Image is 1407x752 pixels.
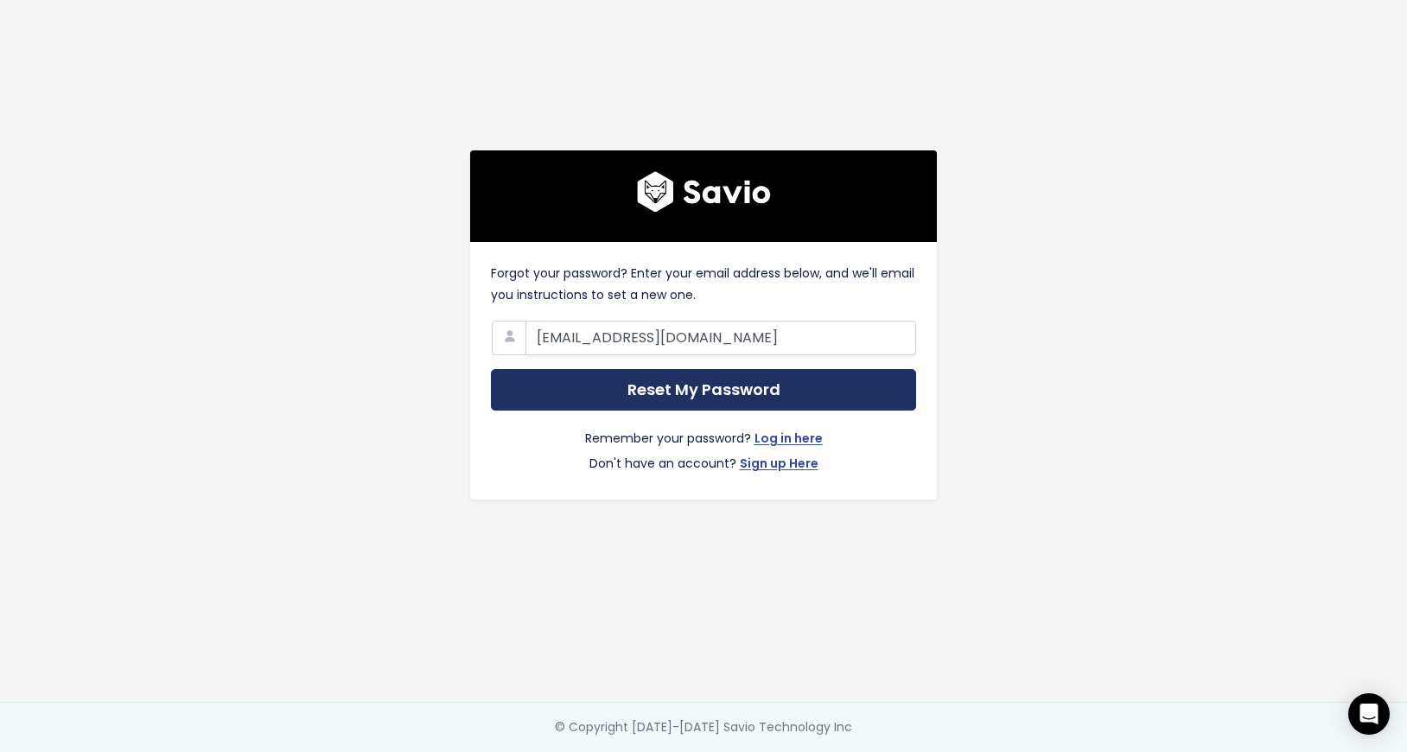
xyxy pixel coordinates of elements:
p: Forgot your password? Enter your email address below, and we'll email you instructions to set a n... [491,263,916,306]
div: Remember your password? Don't have an account? [491,411,916,478]
input: Your Email Address [525,321,916,355]
a: Sign up Here [740,453,818,478]
input: Reset My Password [491,369,916,411]
a: Log in here [754,428,823,453]
div: © Copyright [DATE]-[DATE] Savio Technology Inc [555,717,852,738]
img: logo600x187.a314fd40982d.png [637,171,771,213]
div: Open Intercom Messenger [1348,693,1390,735]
